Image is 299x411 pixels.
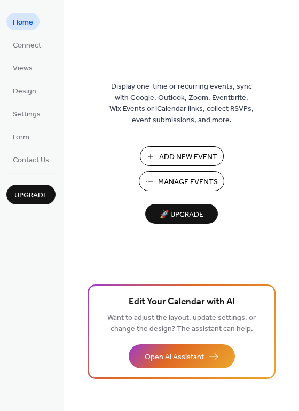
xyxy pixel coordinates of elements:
[13,17,33,28] span: Home
[129,295,235,310] span: Edit Your Calendar with AI
[13,109,41,120] span: Settings
[6,82,43,99] a: Design
[145,352,204,363] span: Open AI Assistant
[152,208,211,222] span: 🚀 Upgrade
[109,81,254,126] span: Display one-time or recurring events, sync with Google, Outlook, Zoom, Eventbrite, Wix Events or ...
[6,185,56,204] button: Upgrade
[139,171,224,191] button: Manage Events
[129,344,235,368] button: Open AI Assistant
[159,152,217,163] span: Add New Event
[6,128,36,145] a: Form
[158,177,218,188] span: Manage Events
[14,190,48,201] span: Upgrade
[13,40,41,51] span: Connect
[13,86,36,97] span: Design
[13,63,33,74] span: Views
[6,105,47,122] a: Settings
[6,13,40,30] a: Home
[6,151,56,168] a: Contact Us
[6,36,48,53] a: Connect
[6,59,39,76] a: Views
[13,132,29,143] span: Form
[140,146,224,166] button: Add New Event
[107,311,256,336] span: Want to adjust the layout, update settings, or change the design? The assistant can help.
[145,204,218,224] button: 🚀 Upgrade
[13,155,49,166] span: Contact Us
